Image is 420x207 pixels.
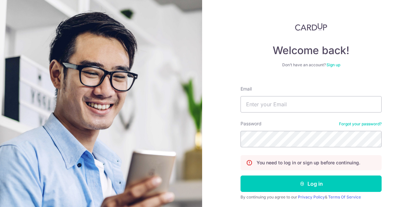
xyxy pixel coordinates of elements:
[241,120,262,127] label: Password
[298,195,325,199] a: Privacy Policy
[241,86,252,92] label: Email
[241,44,382,57] h4: Welcome back!
[241,96,382,113] input: Enter your Email
[339,121,382,127] a: Forgot your password?
[326,62,340,67] a: Sign up
[328,195,361,199] a: Terms Of Service
[241,195,382,200] div: By continuing you agree to our &
[241,62,382,68] div: Don’t have an account?
[257,159,360,166] p: You need to log in or sign up before continuing.
[295,23,327,31] img: CardUp Logo
[241,176,382,192] button: Log in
